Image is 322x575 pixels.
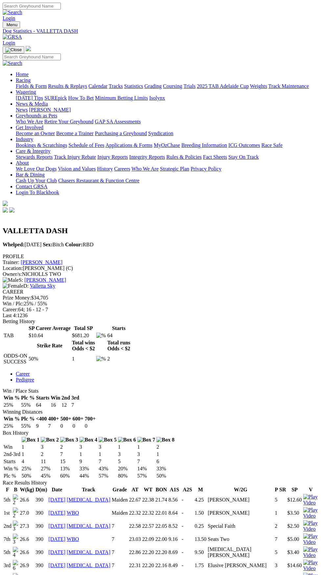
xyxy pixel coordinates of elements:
[41,437,59,443] img: Box 2
[129,520,141,532] td: 22.58
[16,178,319,184] div: Bar & Dining
[3,207,8,213] img: facebook.svg
[28,332,71,339] td: $10.64
[142,486,154,493] th: WT
[124,83,143,89] a: Statistics
[56,131,94,136] a: Become a Trainer
[30,283,56,289] a: Valletta Sky
[5,47,22,52] img: Close
[287,507,302,519] td: $3.50
[72,339,95,352] th: Total wins Odds < $2
[3,301,319,307] div: 25% / 55%
[35,494,48,506] td: 390
[137,473,156,479] td: 57%
[168,520,181,532] td: 8.52
[16,125,43,130] a: Get Involved
[21,458,40,465] td: 4
[228,154,259,160] a: Stay On Track
[79,458,98,465] td: 9
[155,520,168,532] td: 22.05
[35,416,47,422] th: <400
[105,142,152,148] a: Applications & Forms
[28,353,71,365] td: 50%
[303,552,318,558] a: Watch Replay on Watchdog
[166,154,202,160] a: Rules & Policies
[58,166,96,172] a: Vision and Values
[16,119,43,124] a: Who We Are
[3,318,319,324] div: Betting History
[303,520,318,532] img: Play Video
[98,473,117,479] td: 57%
[142,494,154,506] td: 22.38
[48,549,65,555] a: [DATE]
[303,565,318,571] a: Watch Replay on Watchdog
[16,131,55,136] a: Become an Owner
[40,473,59,479] td: 45%
[3,10,22,15] img: Search
[24,277,66,283] a: [PERSON_NAME]
[84,416,96,422] th: 700+
[3,465,21,472] td: Win %
[65,242,82,247] b: Colour:
[21,465,40,472] td: 25%
[111,520,128,532] td: 7
[3,60,22,66] img: Search
[60,473,79,479] td: 60%
[16,95,43,101] a: [DATE] Tips
[131,166,159,172] a: Who We Are
[118,444,136,450] td: 1
[43,242,52,247] b: Sex:
[250,83,267,89] a: Weights
[96,356,106,362] img: %
[13,521,18,532] img: 3
[28,325,71,332] th: SP Career Average
[303,546,318,558] img: Play Video
[95,119,141,124] a: GAP SA Assessments
[29,107,71,113] a: [PERSON_NAME]
[261,142,282,148] a: Race Safe
[71,395,80,401] th: 3rd
[145,83,162,89] a: Grading
[21,423,35,429] td: 55%
[3,409,319,415] div: Winning Distances
[118,451,136,458] td: 3
[303,494,318,506] img: Play Video
[3,388,319,394] div: Win / Place Stats
[79,473,98,479] td: 44%
[3,295,319,301] div: $34,705
[137,465,156,472] td: 14%
[142,520,154,532] td: 22.57
[61,395,70,401] th: 2nd
[207,507,274,519] td: [PERSON_NAME]
[68,95,94,101] a: How To Bet
[60,465,79,472] td: 13%
[26,46,31,51] img: logo-grsa-white.png
[16,95,319,101] div: Wagering
[274,507,278,519] td: 1
[99,437,117,443] img: Box 5
[303,486,319,493] th: V
[3,451,21,458] td: 2nd-3rd
[16,101,48,107] a: News & Media
[3,242,41,247] span: [DATE]
[40,451,59,458] td: 2
[303,507,318,519] img: Play Video
[207,494,274,506] td: [PERSON_NAME]
[107,339,130,352] th: Total runs Odds < $2
[181,507,194,519] td: -
[181,486,194,493] th: A2S
[156,473,175,479] td: 50%
[9,207,14,213] img: twitter.svg
[107,325,130,332] th: Starts
[303,539,318,545] a: Watch Replay on Watchdog
[13,507,18,519] img: 2
[3,3,61,10] input: Search
[3,28,319,34] a: Dog Statistics - VALLETTA DASH
[156,465,175,472] td: 33%
[16,107,28,113] a: News
[50,402,60,408] td: 16
[16,371,30,377] a: Career
[98,451,117,458] td: 1
[142,507,154,519] td: 22.32
[16,119,319,125] div: Greyhounds as Pets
